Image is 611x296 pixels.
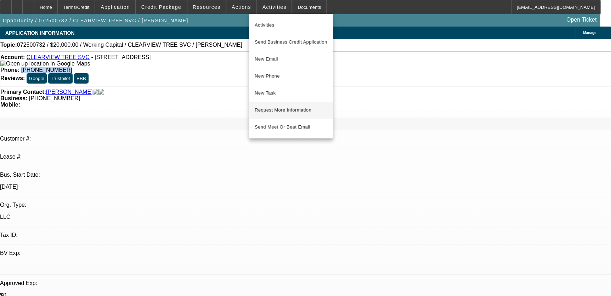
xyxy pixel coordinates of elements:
[255,21,327,29] span: Activities
[255,55,327,63] span: New Email
[255,38,327,46] span: Send Business Credit Application
[255,89,327,97] span: New Task
[255,72,327,80] span: New Phone
[255,123,327,131] span: Send Meet Or Beat Email
[255,106,327,114] span: Request More Information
